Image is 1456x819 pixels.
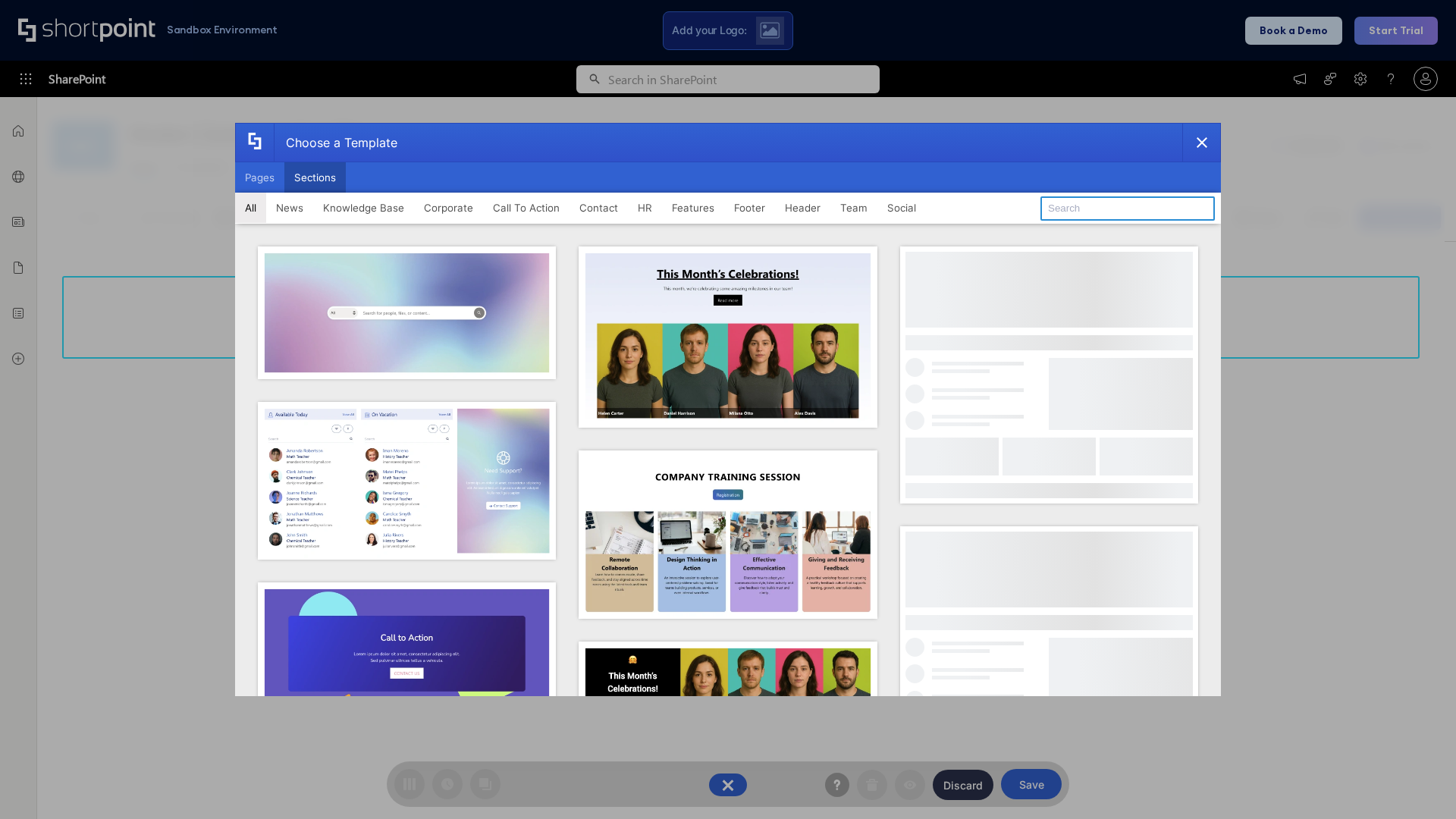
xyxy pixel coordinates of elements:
button: Header [775,193,830,223]
button: Footer [724,193,775,223]
button: Sections [284,162,346,193]
button: Features [662,193,724,223]
button: HR [628,193,662,223]
button: All [235,193,266,223]
button: Call To Action [483,193,570,223]
button: Corporate [414,193,483,223]
div: Choose a Template [274,124,397,162]
button: Team [830,193,877,223]
button: Knowledge Base [313,193,414,223]
iframe: Chat Widget [1380,746,1456,819]
button: Contact [570,193,628,223]
div: template selector [235,123,1221,696]
button: Pages [235,162,284,193]
button: News [266,193,313,223]
button: Social [877,193,926,223]
input: Search [1040,196,1215,221]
